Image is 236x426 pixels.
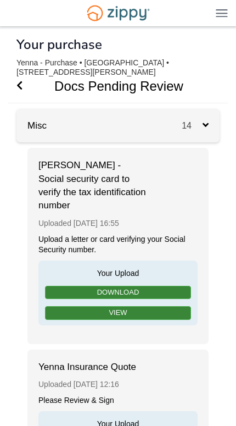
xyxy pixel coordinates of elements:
img: Mobile Dropdown Menu [216,9,228,17]
span: [PERSON_NAME] - Social security card to verify the tax identification number [38,159,148,212]
span: Your Upload [44,266,192,279]
a: View [45,306,191,320]
div: Uploaded [DATE] 12:16 [38,374,198,395]
div: Yenna - Purchase • [GEOGRAPHIC_DATA] • [STREET_ADDRESS][PERSON_NAME] [16,58,220,77]
h1: Docs Pending Review [8,69,215,103]
span: Yenna Insurance Quote [38,361,148,374]
a: Go Back [16,69,23,103]
a: Misc [16,120,47,131]
div: Upload a letter or card verifying your Social Security number. [38,234,198,255]
div: Please Review & Sign [38,395,198,406]
a: Download [45,286,191,300]
h1: Your purchase [16,37,102,52]
div: Uploaded [DATE] 16:55 [38,213,198,234]
span: 14 [182,121,203,130]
